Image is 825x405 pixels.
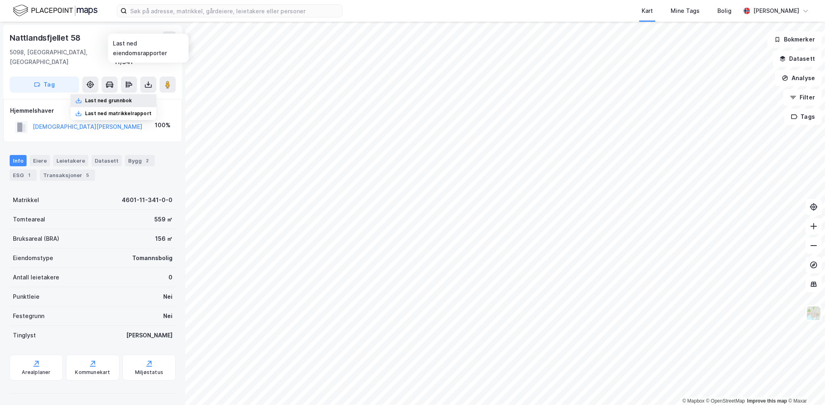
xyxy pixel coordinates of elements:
div: 0 [168,273,172,282]
a: Mapbox [682,398,704,404]
div: [PERSON_NAME] [126,331,172,340]
div: Mine Tags [671,6,700,16]
div: 5098, [GEOGRAPHIC_DATA], [GEOGRAPHIC_DATA] [10,48,114,67]
button: Datasett [773,51,822,67]
div: Tomannsbolig [132,253,172,263]
div: Bygg [125,155,155,166]
div: 2 [143,157,152,165]
div: Hjemmelshaver [10,106,175,116]
div: Tinglyst [13,331,36,340]
div: Nattlandsfjellet 58 [10,31,82,44]
div: ESG [10,169,37,181]
img: logo.f888ab2527a4732fd821a326f86c7f29.svg [13,4,98,18]
iframe: Chat Widget [785,366,825,405]
div: 156 ㎡ [155,234,172,244]
div: Matrikkel [13,195,39,205]
div: Kommunekart [75,369,110,376]
div: Festegrunn [13,311,44,321]
div: Last ned matrikkelrapport [85,110,152,117]
div: 100% [155,120,170,130]
div: Last ned grunnbok [85,97,132,104]
div: 4601-11-341-0-0 [122,195,172,205]
a: Improve this map [747,398,787,404]
div: 1 [25,171,33,179]
div: Transaksjoner [40,169,95,181]
div: [GEOGRAPHIC_DATA], 11/341 [114,48,176,67]
img: Z [806,306,821,321]
div: Kart [642,6,653,16]
div: Antall leietakere [13,273,59,282]
a: OpenStreetMap [706,398,745,404]
button: Tag [10,76,79,93]
div: 5 [84,171,92,179]
div: Datasett [91,155,122,166]
div: Arealplaner [22,369,50,376]
div: Nei [163,311,172,321]
div: Leietakere [53,155,88,166]
div: Bruksareal (BRA) [13,234,59,244]
div: Tomteareal [13,215,45,224]
input: Søk på adresse, matrikkel, gårdeiere, leietakere eller personer [127,5,342,17]
button: Analyse [775,70,822,86]
div: [PERSON_NAME] [753,6,799,16]
button: Filter [783,89,822,105]
div: Miljøstatus [135,369,163,376]
div: Bolig [717,6,731,16]
div: Info [10,155,27,166]
div: Nei [163,292,172,302]
button: Tags [784,109,822,125]
button: Bokmerker [767,31,822,48]
div: Punktleie [13,292,39,302]
div: Kontrollprogram for chat [785,366,825,405]
div: Eiendomstype [13,253,53,263]
div: Eiere [30,155,50,166]
div: 559 ㎡ [154,215,172,224]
